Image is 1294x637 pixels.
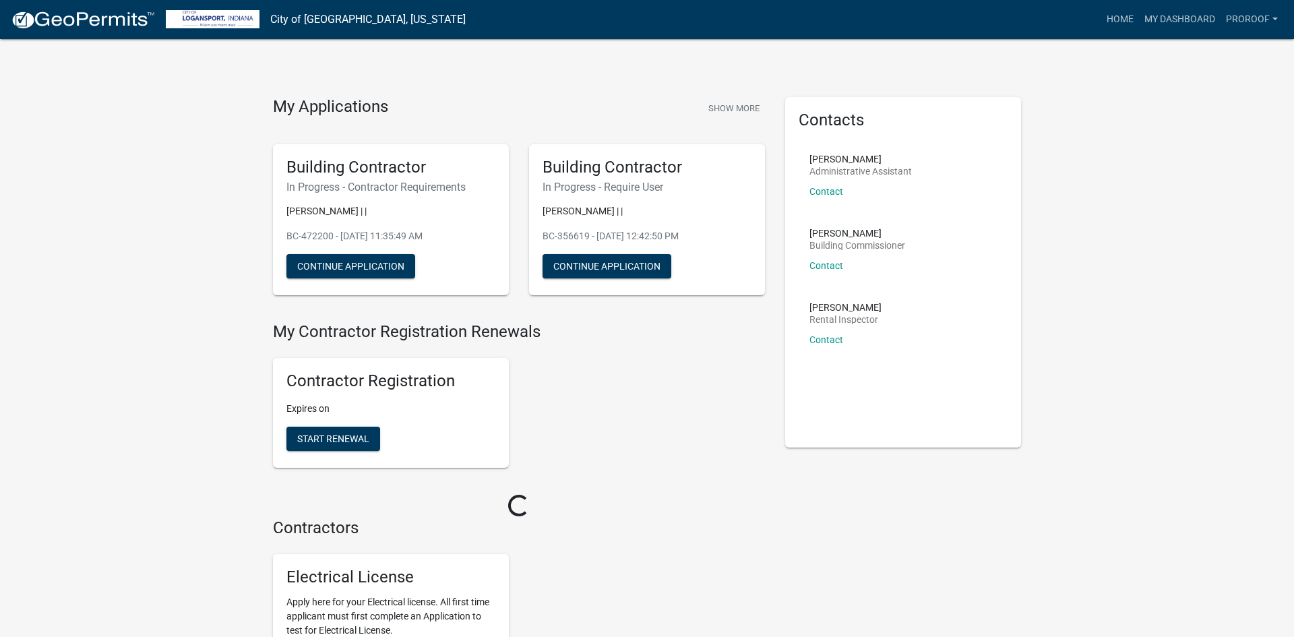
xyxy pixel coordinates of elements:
[809,303,882,312] p: [PERSON_NAME]
[286,568,495,587] h5: Electrical License
[273,322,765,342] h4: My Contractor Registration Renewals
[297,433,369,444] span: Start Renewal
[543,158,751,177] h5: Building Contractor
[166,10,259,28] img: City of Logansport, Indiana
[286,204,495,218] p: [PERSON_NAME] | |
[543,204,751,218] p: [PERSON_NAME] | |
[1221,7,1283,32] a: ProRoof
[703,97,765,119] button: Show More
[809,241,905,250] p: Building Commissioner
[543,181,751,193] h6: In Progress - Require User
[543,254,671,278] button: Continue Application
[809,154,912,164] p: [PERSON_NAME]
[1139,7,1221,32] a: My Dashboard
[809,166,912,176] p: Administrative Assistant
[286,181,495,193] h6: In Progress - Contractor Requirements
[809,315,882,324] p: Rental Inspector
[286,254,415,278] button: Continue Application
[809,229,905,238] p: [PERSON_NAME]
[286,371,495,391] h5: Contractor Registration
[809,334,843,345] a: Contact
[1101,7,1139,32] a: Home
[543,229,751,243] p: BC-356619 - [DATE] 12:42:50 PM
[286,402,495,416] p: Expires on
[809,260,843,271] a: Contact
[799,111,1008,130] h5: Contacts
[273,518,765,538] h4: Contractors
[273,97,388,117] h4: My Applications
[270,8,466,31] a: City of [GEOGRAPHIC_DATA], [US_STATE]
[273,322,765,479] wm-registration-list-section: My Contractor Registration Renewals
[286,427,380,451] button: Start Renewal
[286,229,495,243] p: BC-472200 - [DATE] 11:35:49 AM
[809,186,843,197] a: Contact
[286,158,495,177] h5: Building Contractor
